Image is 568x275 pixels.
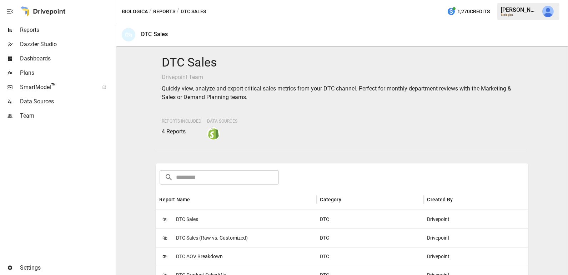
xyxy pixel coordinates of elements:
[454,195,464,205] button: Sort
[149,7,152,16] div: /
[501,6,538,13] div: [PERSON_NAME]
[424,229,531,247] div: Drivepoint
[153,7,175,16] button: Reports
[141,31,168,38] div: DTC Sales
[191,195,201,205] button: Sort
[427,197,453,202] div: Created By
[162,73,522,82] p: Drivepoint Team
[162,127,201,136] p: 4 Reports
[424,247,531,266] div: Drivepoint
[207,119,237,124] span: Data Sources
[160,251,170,262] span: 🛍
[20,97,114,106] span: Data Sources
[20,69,114,77] span: Plans
[20,54,114,63] span: Dashboards
[317,210,424,229] div: DTC
[424,210,531,229] div: Drivepoint
[122,28,135,41] div: 🛍
[317,247,424,266] div: DTC
[160,232,170,243] span: 🛍
[160,197,190,202] div: Report Name
[320,197,341,202] div: Category
[20,83,94,92] span: SmartModel
[122,7,148,16] button: Biologica
[176,210,198,229] span: DTC Sales
[160,214,170,225] span: 🛍
[542,6,554,17] img: Julie Wilton
[176,229,248,247] span: DTC Sales (Raw vs. Customized)
[176,247,223,266] span: DTC AOV Breakdown
[20,40,114,49] span: Dazzler Studio
[444,5,493,18] button: 1,270Credits
[457,7,490,16] span: 1,270 Credits
[177,7,179,16] div: /
[51,82,56,91] span: ™
[501,13,538,16] div: Biologica
[162,55,522,70] h4: DTC Sales
[208,128,219,139] img: shopify
[162,119,201,124] span: Reports Included
[20,26,114,34] span: Reports
[20,264,114,272] span: Settings
[162,84,522,102] p: Quickly view, analyze and export critical sales metrics from your DTC channel. Perfect for monthl...
[342,195,352,205] button: Sort
[538,1,558,21] button: Julie Wilton
[317,229,424,247] div: DTC
[20,112,114,120] span: Team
